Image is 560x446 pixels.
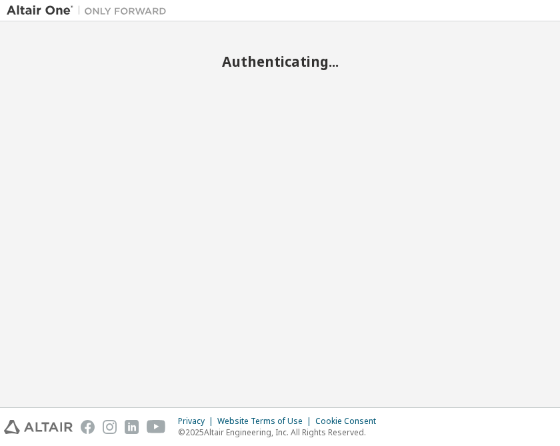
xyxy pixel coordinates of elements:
img: Altair One [7,4,173,17]
h2: Authenticating... [7,53,553,70]
img: facebook.svg [81,420,95,434]
div: Cookie Consent [315,416,384,427]
img: altair_logo.svg [4,420,73,434]
img: linkedin.svg [125,420,139,434]
img: instagram.svg [103,420,117,434]
div: Privacy [178,416,217,427]
p: © 2025 Altair Engineering, Inc. All Rights Reserved. [178,427,384,438]
div: Website Terms of Use [217,416,315,427]
img: youtube.svg [147,420,166,434]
